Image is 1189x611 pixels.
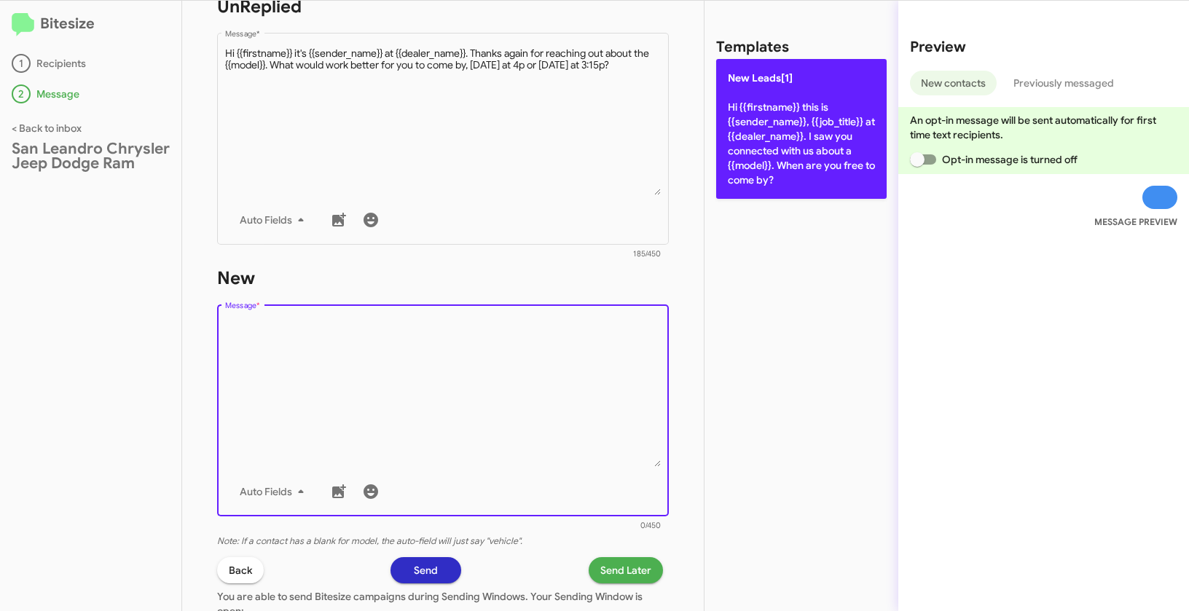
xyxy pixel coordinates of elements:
button: Auto Fields [228,478,321,505]
span: Send [414,557,438,583]
h2: Bitesize [12,12,170,36]
button: Back [217,557,264,583]
a: < Back to inbox [12,122,82,135]
mat-hint: 0/450 [640,521,661,530]
span: New contacts [921,71,986,95]
mat-hint: 185/450 [633,250,661,259]
button: Send Later [589,557,663,583]
span: Auto Fields [240,207,310,233]
span: Back [229,557,252,583]
span: Previously messaged [1013,71,1114,95]
button: New contacts [910,71,997,95]
div: Message [12,84,170,103]
span: Auto Fields [240,478,310,505]
img: logo-minimal.svg [12,13,34,36]
button: Auto Fields [228,207,321,233]
div: 1 [12,54,31,73]
p: Hi {{firstname}} this is {{sender_name}}, {{job_title}} at {{dealer_name}}. I saw you connected w... [716,59,887,199]
h2: Preview [910,36,1177,59]
span: Opt-in message is turned off [942,151,1078,168]
span: Send Later [600,557,651,583]
p: An opt-in message will be sent automatically for first time text recipients. [910,113,1177,142]
small: MESSAGE PREVIEW [1094,215,1177,229]
h1: New [217,267,669,290]
button: Send [391,557,461,583]
h2: Templates [716,36,789,59]
span: New Leads[1] [728,71,793,84]
div: Recipients [12,54,170,73]
i: Note: If a contact has a blank for model, the auto-field will just say "vehicle". [217,535,522,547]
div: San Leandro Chrysler Jeep Dodge Ram [12,141,170,170]
div: 2 [12,84,31,103]
button: Previously messaged [1002,71,1125,95]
